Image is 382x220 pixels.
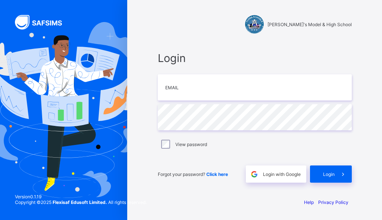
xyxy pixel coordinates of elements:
[15,194,147,199] span: Version 0.1.19
[250,170,259,179] img: google.396cfc9801f0270233282035f929180a.svg
[263,171,301,177] span: Login with Google
[158,171,228,177] span: Forgot your password?
[267,22,352,27] span: [PERSON_NAME]'s Model & High School
[206,171,228,177] a: Click here
[304,199,314,205] a: Help
[318,199,348,205] a: Privacy Policy
[323,171,335,177] span: Login
[175,142,207,147] label: View password
[53,199,107,205] strong: Flexisaf Edusoft Limited.
[158,52,352,65] span: Login
[15,15,71,30] img: SAFSIMS Logo
[15,199,147,205] span: Copyright © 2025 All rights reserved.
